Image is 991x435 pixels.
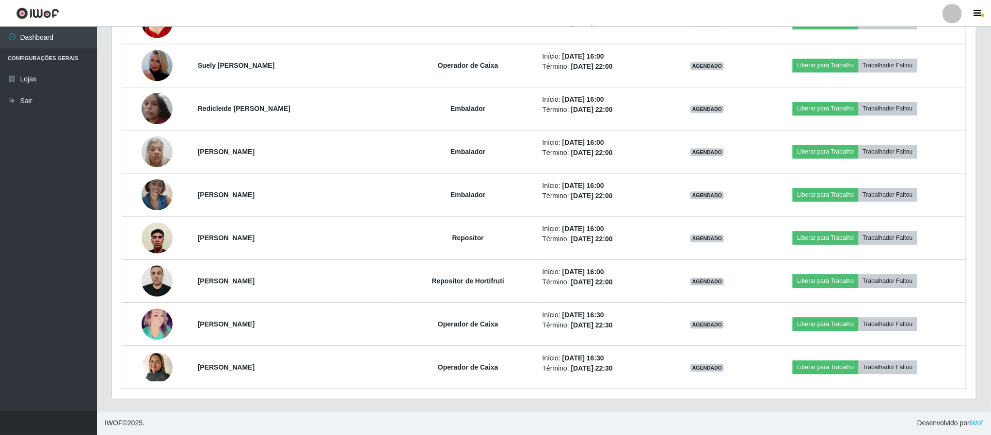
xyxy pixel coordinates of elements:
img: 1734130830737.jpeg [142,131,173,172]
time: [DATE] 22:00 [571,192,613,200]
time: [DATE] 16:00 [562,52,604,60]
span: AGENDADO [690,364,724,372]
li: Início: [543,94,665,105]
button: Liberar para Trabalho [793,59,858,72]
li: Término: [543,234,665,244]
strong: Embalador [450,105,485,112]
time: [DATE] 16:30 [562,354,604,362]
button: Liberar para Trabalho [793,102,858,115]
time: [DATE] 16:00 [562,139,604,146]
time: [DATE] 22:00 [571,235,613,243]
strong: Repositor de Hortifruti [432,277,504,285]
li: Início: [543,138,665,148]
button: Trabalhador Faltou [859,59,917,72]
strong: Suely [PERSON_NAME] [198,62,275,69]
strong: Operador de Caixa [438,363,498,371]
button: Trabalhador Faltou [859,317,917,331]
li: Início: [543,310,665,320]
button: Trabalhador Faltou [859,274,917,288]
span: AGENDADO [690,278,724,285]
span: AGENDADO [690,105,724,113]
span: © 2025 . [105,418,144,428]
span: AGENDADO [690,234,724,242]
button: Trabalhador Faltou [859,145,917,158]
time: [DATE] 22:00 [571,62,613,70]
img: CoreUI Logo [16,7,59,19]
button: Trabalhador Faltou [859,188,917,202]
img: 1749072392299.jpeg [142,353,173,381]
button: Trabalhador Faltou [859,102,917,115]
strong: [PERSON_NAME] [198,148,255,155]
strong: [PERSON_NAME] [198,234,255,242]
span: AGENDADO [690,62,724,70]
img: 1729826857930.jpeg [142,93,173,124]
time: [DATE] 22:00 [571,149,613,156]
li: Término: [543,62,665,72]
button: Liberar para Trabalho [793,360,858,374]
time: [DATE] 22:30 [571,321,613,329]
time: [DATE] 22:00 [571,106,613,113]
span: IWOF [105,419,123,427]
span: AGENDADO [690,191,724,199]
img: 1752965454112.jpeg [142,38,173,93]
a: iWof [970,419,983,427]
li: Início: [543,224,665,234]
button: Liberar para Trabalho [793,145,858,158]
span: Desenvolvido por [917,418,983,428]
button: Liberar para Trabalho [793,188,858,202]
li: Término: [543,105,665,115]
button: Liberar para Trabalho [793,317,858,331]
time: [DATE] 16:00 [562,95,604,103]
span: AGENDADO [690,148,724,156]
button: Liberar para Trabalho [793,274,858,288]
strong: Embalador [450,148,485,155]
strong: [PERSON_NAME] [198,277,255,285]
strong: [PERSON_NAME] [198,320,255,328]
img: 1750528550016.jpeg [142,174,173,215]
img: 1598866679921.jpeg [142,301,173,347]
img: 1749171143846.jpeg [142,217,173,258]
time: [DATE] 16:00 [562,182,604,189]
li: Término: [543,363,665,373]
time: [DATE] 16:00 [562,225,604,233]
time: [DATE] 22:30 [571,364,613,372]
li: Início: [543,51,665,62]
strong: Embalador [450,191,485,199]
strong: [PERSON_NAME] [198,191,255,199]
li: Término: [543,320,665,330]
span: AGENDADO [690,321,724,328]
button: Trabalhador Faltou [859,360,917,374]
strong: [PERSON_NAME] [198,363,255,371]
li: Início: [543,353,665,363]
img: 1730211202642.jpeg [142,260,173,301]
time: [DATE] 22:00 [571,278,613,286]
strong: Repositor [452,234,484,242]
li: Término: [543,277,665,287]
strong: Redicleide [PERSON_NAME] [198,105,290,112]
strong: Operador de Caixa [438,320,498,328]
li: Início: [543,267,665,277]
li: Término: [543,148,665,158]
li: Início: [543,181,665,191]
time: [DATE] 16:30 [562,311,604,319]
button: Trabalhador Faltou [859,231,917,245]
strong: Operador de Caixa [438,62,498,69]
li: Término: [543,191,665,201]
time: [DATE] 16:00 [562,268,604,276]
button: Liberar para Trabalho [793,231,858,245]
